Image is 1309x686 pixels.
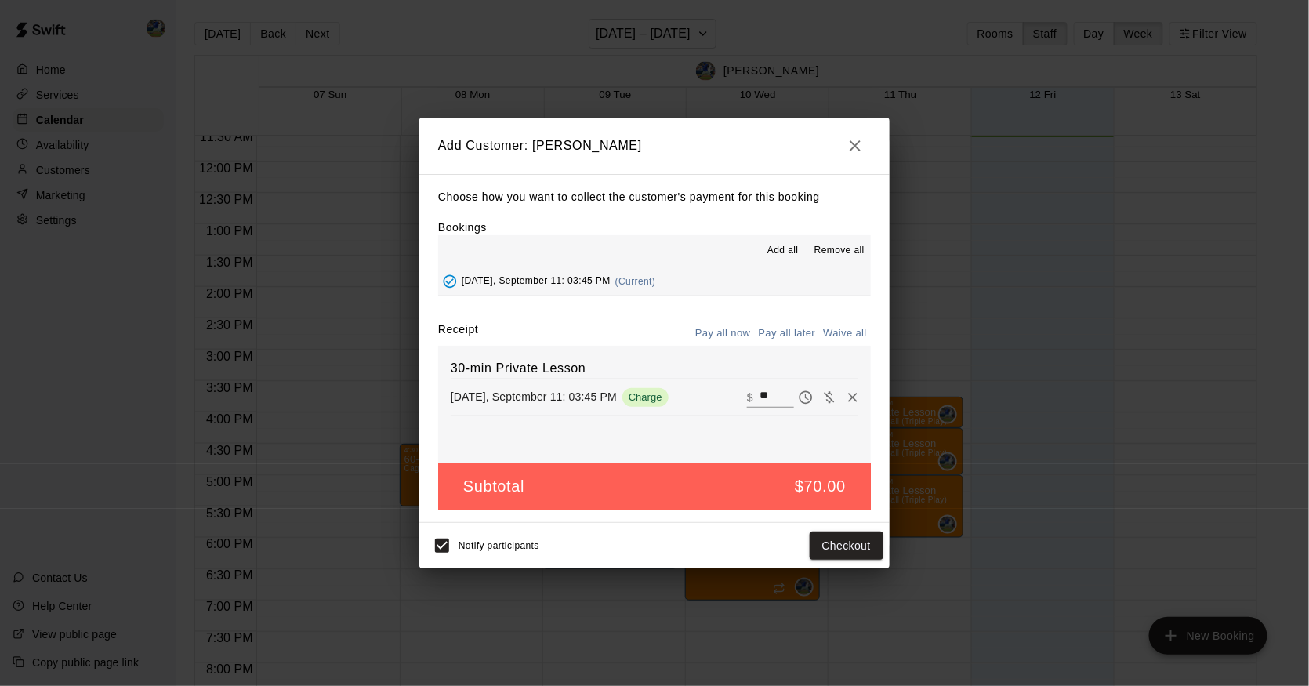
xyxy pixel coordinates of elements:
[810,532,883,561] button: Checkout
[622,391,669,403] span: Charge
[758,238,808,263] button: Add all
[808,238,871,263] button: Remove all
[795,476,846,497] h5: $70.00
[841,386,865,409] button: Remove
[459,540,539,551] span: Notify participants
[615,276,656,287] span: (Current)
[438,267,871,296] button: Added - Collect Payment[DATE], September 11: 03:45 PM(Current)
[767,243,799,259] span: Add all
[438,221,487,234] label: Bookings
[819,321,871,346] button: Waive all
[755,321,820,346] button: Pay all later
[794,390,818,403] span: Pay later
[691,321,755,346] button: Pay all now
[451,389,617,405] p: [DATE], September 11: 03:45 PM
[438,270,462,293] button: Added - Collect Payment
[818,390,841,403] span: Waive payment
[463,476,524,497] h5: Subtotal
[419,118,890,174] h2: Add Customer: [PERSON_NAME]
[814,243,865,259] span: Remove all
[438,187,871,207] p: Choose how you want to collect the customer's payment for this booking
[438,321,478,346] label: Receipt
[462,276,611,287] span: [DATE], September 11: 03:45 PM
[451,358,858,379] h6: 30-min Private Lesson
[747,390,753,405] p: $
